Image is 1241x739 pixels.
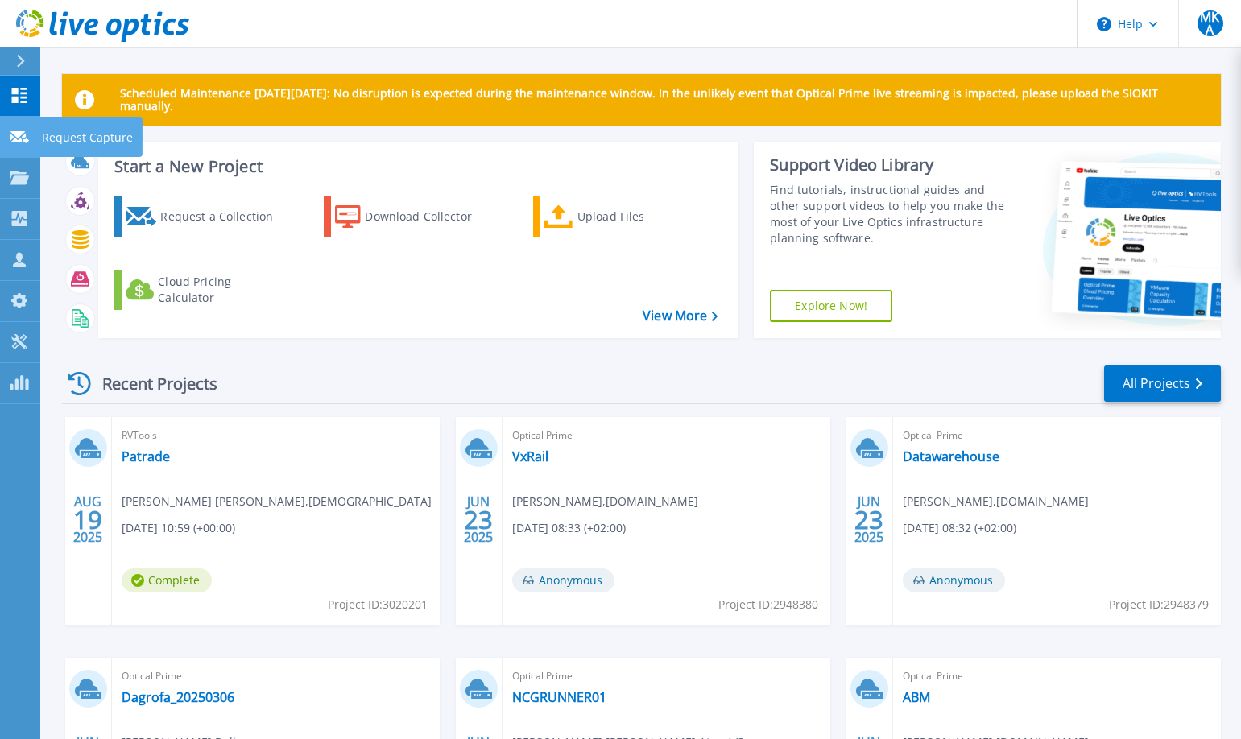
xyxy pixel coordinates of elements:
[158,274,287,306] div: Cloud Pricing Calculator
[512,519,626,537] span: [DATE] 08:33 (+02:00)
[903,427,1211,444] span: Optical Prime
[122,667,430,685] span: Optical Prime
[114,158,717,175] h3: Start a New Project
[365,200,494,233] div: Download Collector
[903,519,1016,537] span: [DATE] 08:32 (+02:00)
[122,519,235,537] span: [DATE] 10:59 (+00:00)
[72,490,103,549] div: AUG 2025
[1109,596,1209,613] span: Project ID: 2948379
[73,513,102,526] span: 19
[122,493,432,510] span: [PERSON_NAME] [PERSON_NAME] , [DEMOGRAPHIC_DATA]
[62,364,239,403] div: Recent Projects
[512,448,548,464] a: VxRail
[122,568,212,592] span: Complete
[903,448,999,464] a: Datawarehouse
[903,667,1211,685] span: Optical Prime
[903,568,1005,592] span: Anonymous
[854,490,884,549] div: JUN 2025
[718,596,818,613] span: Project ID: 2948380
[1104,365,1221,402] a: All Projects
[770,182,1004,246] div: Find tutorials, instructional guides and other support videos to help you make the most of your L...
[903,689,930,705] a: ABM
[42,117,133,159] p: Request Capture
[512,667,821,685] span: Optical Prime
[122,689,234,705] a: Dagrofa_20250306
[533,196,713,237] a: Upload Files
[512,427,821,444] span: Optical Prime
[464,513,493,526] span: 23
[577,200,706,233] div: Upload Files
[512,568,614,592] span: Anonymous
[160,200,289,233] div: Request a Collection
[903,493,1089,510] span: [PERSON_NAME] , [DOMAIN_NAME]
[120,87,1208,113] p: Scheduled Maintenance [DATE][DATE]: No disruption is expected during the maintenance window. In t...
[643,308,718,324] a: View More
[512,493,698,510] span: [PERSON_NAME] , [DOMAIN_NAME]
[770,155,1004,175] div: Support Video Library
[512,689,606,705] a: NCGRUNNER01
[122,427,430,444] span: RVTools
[1198,10,1223,36] span: MKA
[114,270,294,310] a: Cloud Pricing Calculator
[114,196,294,237] a: Request a Collection
[854,513,883,526] span: 23
[324,196,503,237] a: Download Collector
[122,448,170,464] a: Patrade
[328,596,428,613] span: Project ID: 3020201
[463,490,494,549] div: JUN 2025
[770,290,892,322] a: Explore Now!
